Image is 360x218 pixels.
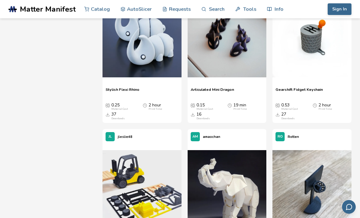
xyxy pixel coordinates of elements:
[106,87,139,96] a: Stylish Flexi Rhino
[111,103,128,111] div: 0.25
[328,3,351,15] button: Sign In
[281,112,295,120] div: 27
[281,117,295,120] div: Downloads
[106,103,110,108] span: Average Cost
[111,108,128,111] div: Material Cost
[149,108,162,111] div: Print Time
[149,103,162,111] div: 2 hour
[196,103,213,111] div: 0.15
[111,112,125,120] div: 37
[118,134,132,140] p: jleslie48
[203,134,220,140] p: amaochan
[319,103,332,111] div: 2 hour
[193,135,198,139] span: AM
[20,5,76,13] span: Matter Manifest
[275,103,280,108] span: Average Cost
[106,112,110,117] span: Downloads
[191,87,234,96] a: Articulated Mini Dragon
[196,117,210,120] div: Downloads
[191,103,195,108] span: Average Cost
[319,108,332,111] div: Print Time
[275,112,280,117] span: Downloads
[196,108,213,111] div: Material Cost
[288,134,299,140] p: Rotten
[233,108,247,111] div: Print Time
[281,103,298,111] div: 0.53
[278,135,283,139] span: RO
[233,103,247,111] div: 19 min
[275,87,323,96] a: Gearshift Fidget Keychain
[228,103,232,108] span: Average Print Time
[196,112,210,120] div: 16
[143,103,147,108] span: Average Print Time
[191,112,195,117] span: Downloads
[342,200,356,214] button: Send feedback via email
[281,108,298,111] div: Material Cost
[111,117,125,120] div: Downloads
[109,135,112,139] span: JL
[313,103,317,108] span: Average Print Time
